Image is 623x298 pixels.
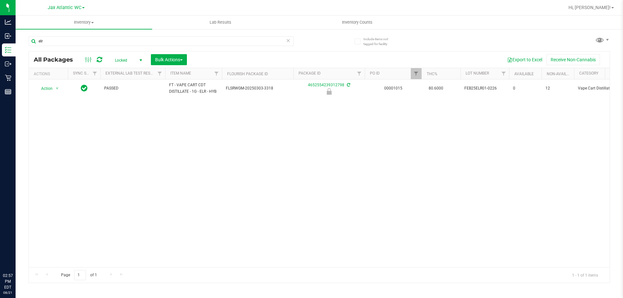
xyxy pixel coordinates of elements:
[5,19,11,25] inline-svg: Analytics
[299,71,321,76] a: Package ID
[34,56,79,63] span: All Packages
[90,68,100,79] a: Filter
[579,71,598,76] a: Category
[154,68,165,79] a: Filter
[16,19,152,25] span: Inventory
[425,84,446,93] span: 80.6000
[547,72,576,76] a: Non-Available
[498,68,509,79] a: Filter
[286,36,290,45] span: Clear
[384,86,402,90] a: 00001015
[346,83,350,87] span: Sync from Compliance System
[227,72,268,76] a: Flourish Package ID
[545,85,570,91] span: 12
[3,290,13,295] p: 08/21
[3,273,13,290] p: 02:57 PM EDT
[5,75,11,81] inline-svg: Retail
[152,16,289,29] a: Lab Results
[170,71,191,76] a: Item Name
[289,16,425,29] a: Inventory Counts
[464,85,505,91] span: FEB25ELR01-0226
[370,71,380,76] a: PO ID
[5,89,11,95] inline-svg: Reports
[201,19,240,25] span: Lab Results
[55,270,102,280] span: Page of 1
[546,54,600,65] button: Receive Non-Cannabis
[74,270,86,280] input: 1
[81,84,88,93] span: In Sync
[354,68,365,79] a: Filter
[48,5,81,10] span: Jax Atlantic WC
[427,72,437,76] a: THC%
[5,61,11,67] inline-svg: Outbound
[503,54,546,65] button: Export to Excel
[16,16,152,29] a: Inventory
[155,57,183,62] span: Bulk Actions
[104,85,161,91] span: PASSED
[308,83,344,87] a: 4652554239312798
[5,47,11,53] inline-svg: Inventory
[169,82,218,94] span: FT - VAPE CART CDT DISTILLATE - 1G - ELR - HYB
[35,84,53,93] span: Action
[333,19,381,25] span: Inventory Counts
[514,72,534,76] a: Available
[466,71,489,76] a: Lot Number
[226,85,289,91] span: FLSRWGM-20250303-3318
[73,71,98,76] a: Sync Status
[29,36,294,46] input: Search Package ID, Item Name, SKU, Lot or Part Number...
[363,37,396,46] span: Include items not tagged for facility
[568,5,611,10] span: Hi, [PERSON_NAME]!
[5,33,11,39] inline-svg: Inbound
[411,68,421,79] a: Filter
[34,72,65,76] div: Actions
[105,71,156,76] a: External Lab Test Result
[211,68,222,79] a: Filter
[53,84,61,93] span: select
[567,270,603,280] span: 1 - 1 of 1 items
[292,88,366,95] div: Newly Received
[513,85,538,91] span: 0
[151,54,187,65] button: Bulk Actions
[6,246,26,266] iframe: Resource center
